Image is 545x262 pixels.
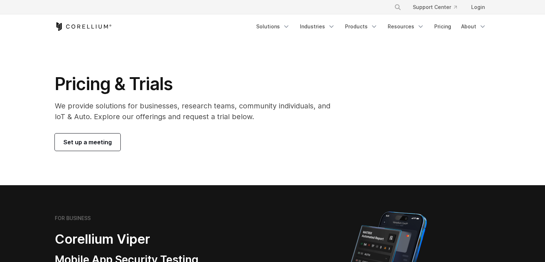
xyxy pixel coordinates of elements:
p: We provide solutions for businesses, research teams, community individuals, and IoT & Auto. Explo... [55,100,340,122]
div: Navigation Menu [386,1,491,14]
a: About [457,20,491,33]
span: Set up a meeting [63,138,112,146]
a: Corellium Home [55,22,112,31]
a: Pricing [430,20,455,33]
a: Resources [383,20,429,33]
a: Solutions [252,20,294,33]
h1: Pricing & Trials [55,73,340,95]
h2: Corellium Viper [55,231,238,247]
a: Industries [296,20,339,33]
button: Search [391,1,404,14]
div: Navigation Menu [252,20,491,33]
a: Login [465,1,491,14]
a: Support Center [407,1,463,14]
a: Set up a meeting [55,134,120,151]
a: Products [341,20,382,33]
h6: FOR BUSINESS [55,215,91,221]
